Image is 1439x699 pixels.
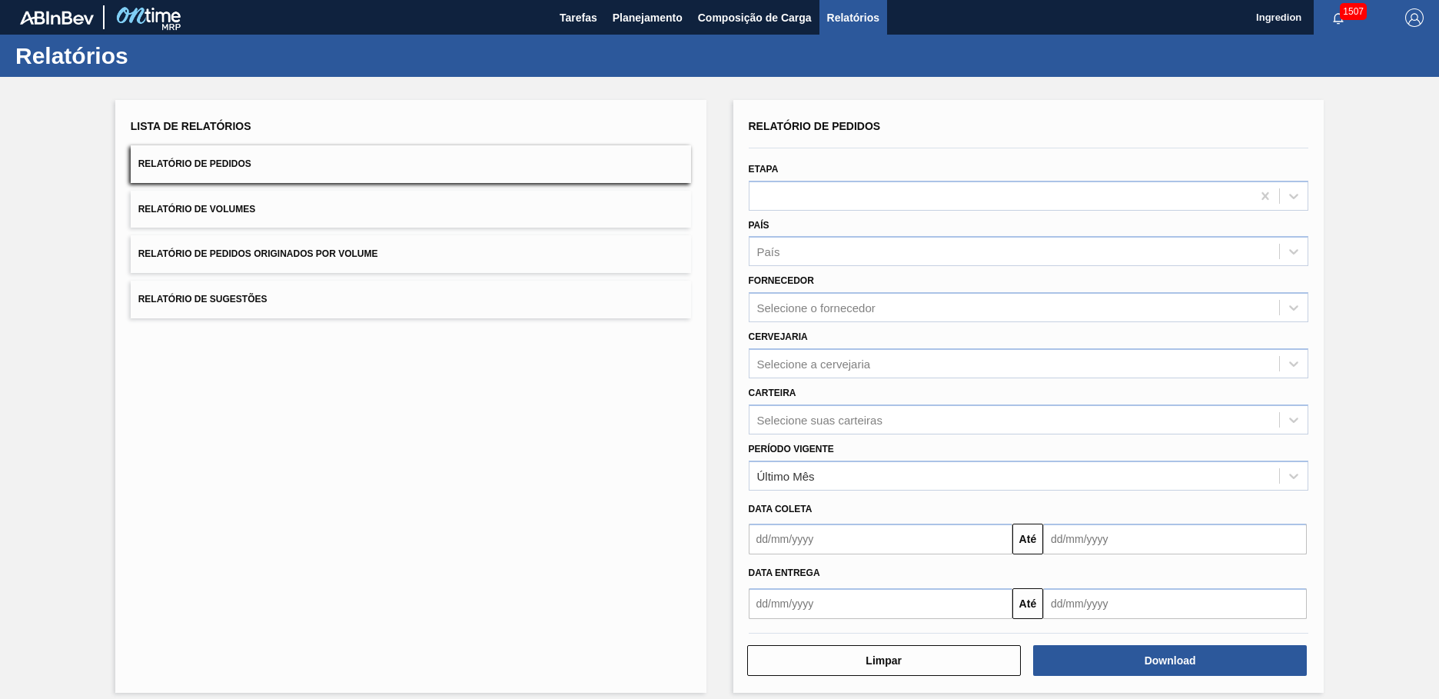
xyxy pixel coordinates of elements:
label: Etapa [749,164,779,175]
label: Cervejaria [749,331,808,342]
span: Relatório de Pedidos Originados por Volume [138,248,378,259]
h1: Relatórios [15,47,288,65]
span: Relatório de Sugestões [138,294,268,305]
button: Relatório de Pedidos [131,145,691,183]
button: Limpar [747,645,1021,676]
button: Relatório de Pedidos Originados por Volume [131,235,691,273]
label: Carteira [749,388,796,398]
button: Download [1033,645,1307,676]
img: TNhmsLtSVTkK8tSr43FrP2fwEKptu5GPRR3wAAAABJRU5ErkJggg== [20,11,94,25]
span: Planejamento [613,8,683,27]
span: Data entrega [749,568,820,578]
input: dd/mm/yyyy [1043,524,1307,554]
span: Relatório de Pedidos [749,120,881,132]
span: Relatório de Volumes [138,204,255,215]
span: Composição de Carga [698,8,812,27]
div: Selecione suas carteiras [757,413,882,426]
input: dd/mm/yyyy [749,524,1012,554]
label: País [749,220,769,231]
button: Até [1012,524,1043,554]
span: Relatórios [827,8,879,27]
div: Selecione o fornecedor [757,301,876,315]
button: Relatório de Sugestões [131,281,691,318]
span: Tarefas [560,8,597,27]
img: Logout [1405,8,1424,27]
input: dd/mm/yyyy [749,588,1012,619]
div: País [757,245,780,258]
span: Lista de Relatórios [131,120,251,132]
button: Até [1012,588,1043,619]
label: Período Vigente [749,444,834,454]
span: 1507 [1340,3,1367,20]
label: Fornecedor [749,275,814,286]
div: Selecione a cervejaria [757,357,871,370]
span: Data coleta [749,504,813,514]
span: Relatório de Pedidos [138,158,251,169]
button: Relatório de Volumes [131,191,691,228]
input: dd/mm/yyyy [1043,588,1307,619]
button: Notificações [1314,7,1363,28]
div: Último Mês [757,469,815,482]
